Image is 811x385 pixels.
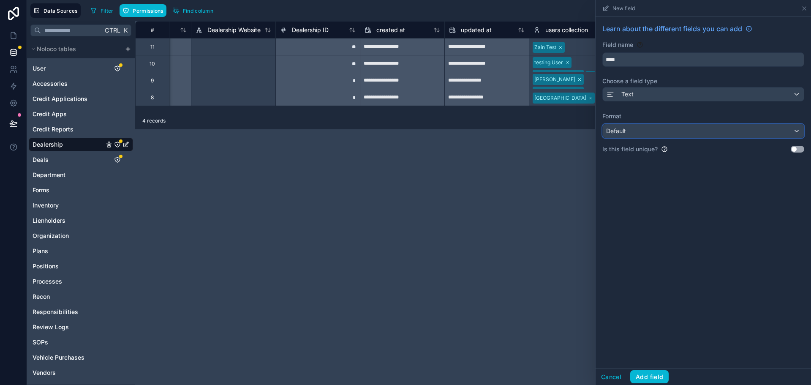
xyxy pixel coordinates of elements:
span: Find column [183,8,213,14]
div: 11 [150,44,155,50]
span: Ctrl [104,25,121,35]
div: [GEOGRAPHIC_DATA] [534,94,586,102]
label: Format [602,112,804,120]
a: Permissions [120,4,169,17]
span: Data Sources [44,8,78,14]
div: 9 [151,77,154,84]
div: testing User [534,59,563,66]
span: Default [606,127,626,134]
div: [PERSON_NAME] [534,88,575,96]
button: Cancel [596,370,627,384]
label: Is this field unique? [602,145,658,153]
span: Filter [101,8,114,14]
span: updated at [461,26,492,34]
span: New field [612,5,635,12]
span: users collection [545,26,588,34]
button: Permissions [120,4,166,17]
div: [PERSON_NAME] [534,76,575,83]
span: K [122,27,128,33]
button: Default [602,124,804,138]
label: Choose a field type [602,77,804,85]
span: 4 records [142,117,166,124]
button: Filter [87,4,117,17]
span: Dealership Website [207,26,261,34]
button: Find column [170,4,216,17]
div: # [142,27,163,33]
span: Text [621,90,634,98]
div: 8 [151,94,154,101]
a: Learn about the different fields you can add [602,24,752,34]
div: 10 [150,60,155,67]
span: created at [376,26,405,34]
span: Learn about the different fields you can add [602,24,742,34]
div: [PERSON_NAME] [534,71,575,79]
span: Permissions [133,8,163,14]
button: Data Sources [30,3,81,18]
button: Text [602,87,804,101]
span: Dealership ID [292,26,329,34]
div: Zain Test [534,44,556,51]
label: Field name [602,41,633,49]
button: Add field [630,370,669,384]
